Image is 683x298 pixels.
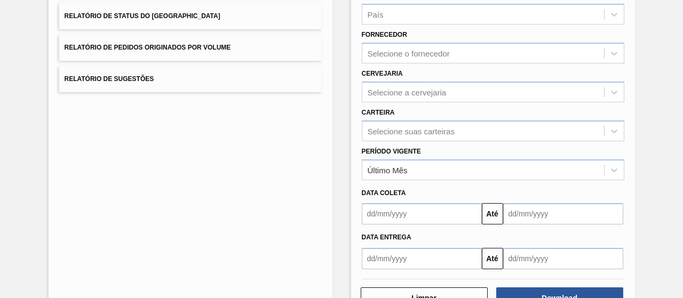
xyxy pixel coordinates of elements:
[368,165,408,174] div: Último Mês
[362,189,406,197] span: Data coleta
[65,75,154,83] span: Relatório de Sugestões
[362,148,421,155] label: Período Vigente
[362,70,403,77] label: Cervejaria
[482,248,503,269] button: Até
[482,203,503,224] button: Até
[362,109,395,116] label: Carteira
[368,49,450,58] div: Selecione o fornecedor
[362,203,482,224] input: dd/mm/yyyy
[362,233,411,241] span: Data entrega
[368,126,455,135] div: Selecione suas carteiras
[368,87,447,96] div: Selecione a cervejaria
[59,66,322,92] button: Relatório de Sugestões
[368,10,384,19] div: País
[59,3,322,29] button: Relatório de Status do [GEOGRAPHIC_DATA]
[59,35,322,61] button: Relatório de Pedidos Originados por Volume
[362,248,482,269] input: dd/mm/yyyy
[503,248,623,269] input: dd/mm/yyyy
[65,44,231,51] span: Relatório de Pedidos Originados por Volume
[503,203,623,224] input: dd/mm/yyyy
[65,12,220,20] span: Relatório de Status do [GEOGRAPHIC_DATA]
[362,31,407,38] label: Fornecedor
